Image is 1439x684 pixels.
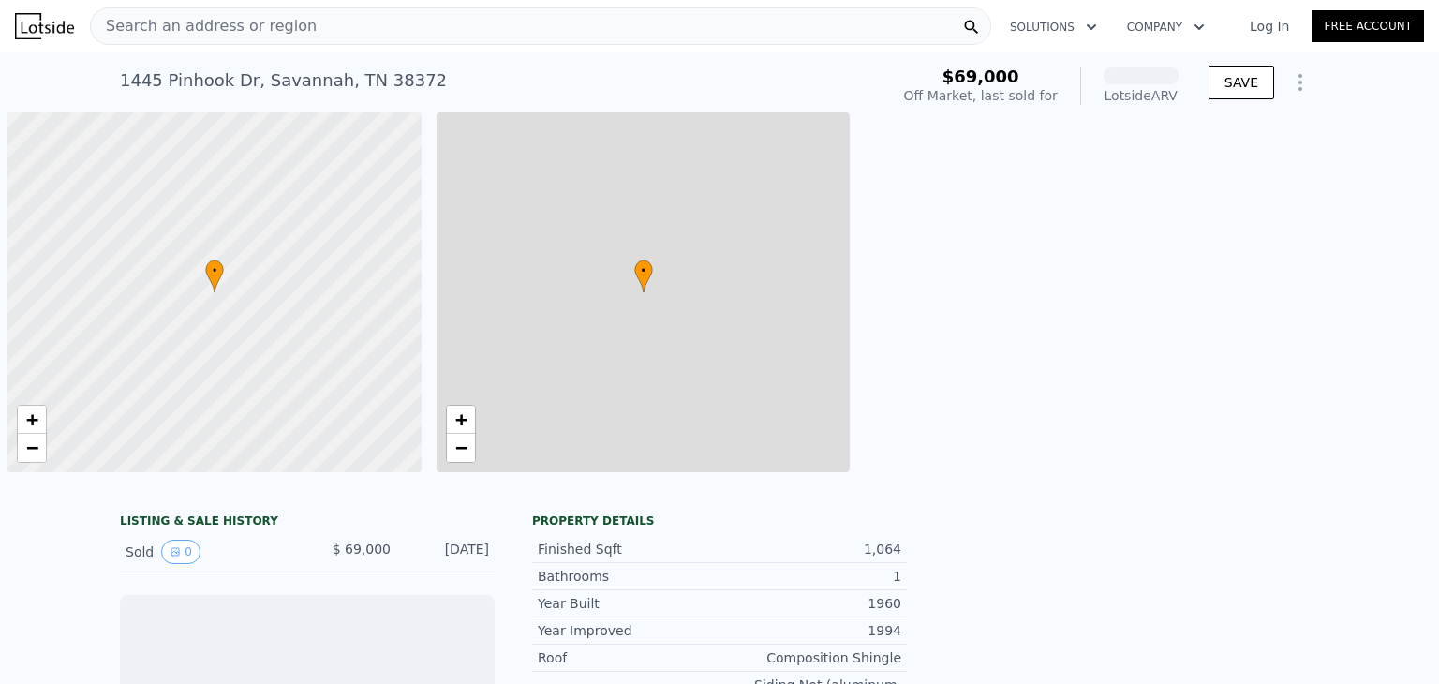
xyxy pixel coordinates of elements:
span: − [454,436,467,459]
a: Log In [1227,17,1312,36]
div: Finished Sqft [538,540,719,558]
div: Property details [532,513,907,528]
button: Show Options [1282,64,1319,101]
div: 1445 Pinhook Dr , Savannah , TN 38372 [120,67,447,94]
div: • [634,260,653,292]
span: • [205,262,224,279]
a: Zoom out [447,434,475,462]
span: − [26,436,38,459]
img: Lotside [15,13,74,39]
div: LISTING & SALE HISTORY [120,513,495,532]
button: Company [1112,10,1220,44]
span: Search an address or region [91,15,317,37]
button: Solutions [995,10,1112,44]
div: Composition Shingle [719,648,901,667]
div: 1 [719,567,901,586]
button: View historical data [161,540,200,564]
span: • [634,262,653,279]
div: • [205,260,224,292]
a: Zoom out [18,434,46,462]
div: Year Improved [538,621,719,640]
div: [DATE] [406,540,489,564]
div: Sold [126,540,292,564]
span: + [454,408,467,431]
a: Zoom in [18,406,46,434]
div: 1994 [719,621,901,640]
div: Roof [538,648,719,667]
button: SAVE [1209,66,1274,99]
div: Off Market, last sold for [904,86,1058,105]
a: Free Account [1312,10,1424,42]
div: 1960 [719,594,901,613]
div: Lotside ARV [1104,86,1179,105]
div: Bathrooms [538,567,719,586]
span: $69,000 [942,67,1019,86]
div: 1,064 [719,540,901,558]
span: + [26,408,38,431]
div: Year Built [538,594,719,613]
span: $ 69,000 [333,542,391,557]
a: Zoom in [447,406,475,434]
